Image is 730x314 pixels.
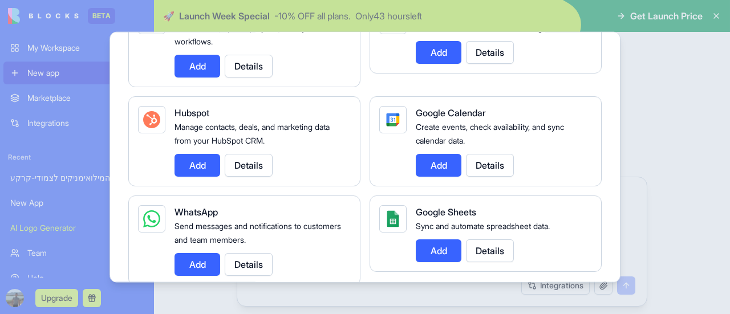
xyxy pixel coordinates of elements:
[175,252,220,275] button: Add
[175,22,334,46] span: Create tasks, update projects, and sync team workflows.
[416,206,476,217] span: Google Sheets
[416,153,461,176] button: Add
[225,153,273,176] button: Details
[175,153,220,176] button: Add
[175,54,220,77] button: Add
[466,40,514,63] button: Details
[416,239,461,262] button: Add
[416,22,548,32] span: Schedule and create video meetings.
[175,107,209,118] span: Hubspot
[466,153,514,176] button: Details
[416,221,550,230] span: Sync and automate spreadsheet data.
[225,54,273,77] button: Details
[466,239,514,262] button: Details
[225,252,273,275] button: Details
[416,121,564,145] span: Create events, check availability, and sync calendar data.
[175,121,330,145] span: Manage contacts, deals, and marketing data from your HubSpot CRM.
[175,221,341,244] span: Send messages and notifications to customers and team members.
[175,206,218,217] span: WhatsApp
[416,40,461,63] button: Add
[416,107,486,118] span: Google Calendar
